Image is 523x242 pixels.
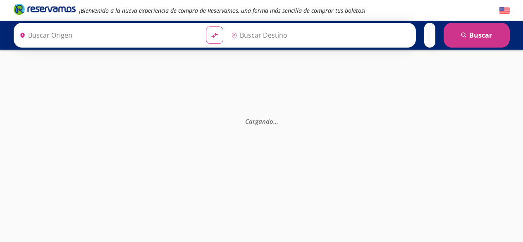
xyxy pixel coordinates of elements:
[444,23,510,48] button: Buscar
[499,5,510,16] button: English
[79,7,365,14] em: ¡Bienvenido a la nueva experiencia de compra de Reservamos, una forma más sencilla de comprar tus...
[16,25,200,46] input: Buscar Origen
[273,117,275,125] span: .
[245,117,278,125] em: Cargando
[228,25,411,46] input: Buscar Destino
[275,117,277,125] span: .
[277,117,278,125] span: .
[14,3,76,15] i: Brand Logo
[14,3,76,18] a: Brand Logo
